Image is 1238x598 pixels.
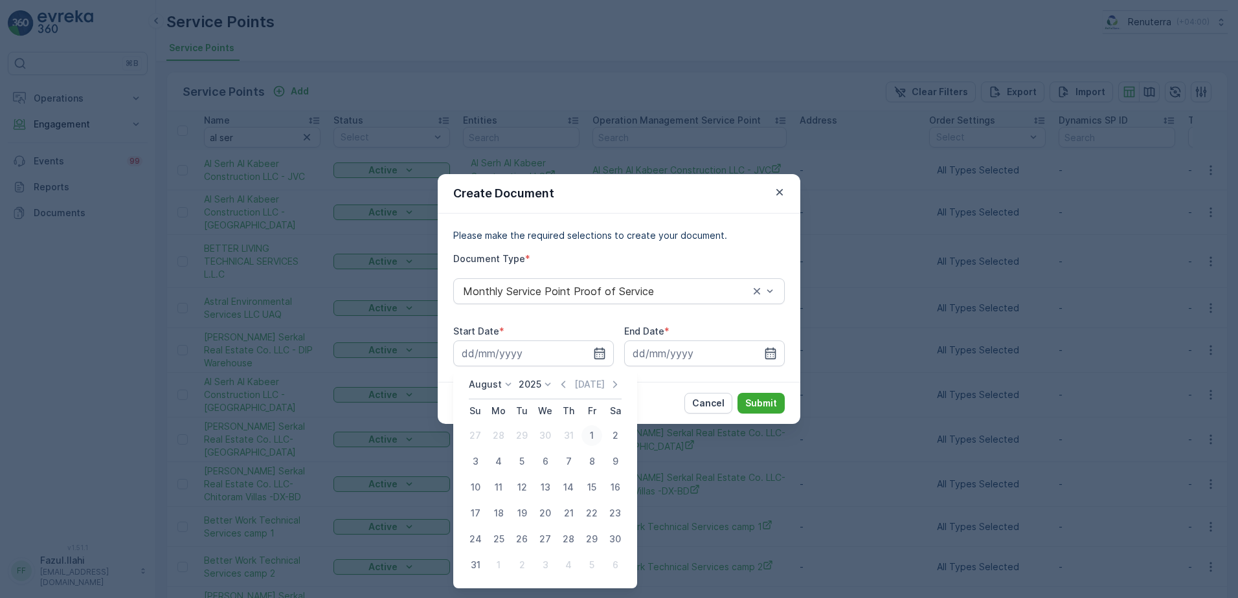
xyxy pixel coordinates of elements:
th: Sunday [464,399,487,423]
th: Saturday [603,399,627,423]
div: 3 [465,451,486,472]
div: 3 [535,555,556,575]
div: 2 [605,425,625,446]
div: 28 [488,425,509,446]
input: dd/mm/yyyy [453,340,614,366]
div: 28 [558,529,579,549]
div: 22 [581,503,602,524]
div: 18 [488,503,509,524]
div: 26 [512,529,532,549]
div: 25 [488,529,509,549]
input: dd/mm/yyyy [624,340,785,366]
p: 2025 [519,378,541,391]
div: 17 [465,503,486,524]
div: 10 [465,477,486,498]
div: 29 [512,425,532,446]
div: 8 [581,451,602,472]
div: 16 [605,477,625,498]
th: Tuesday [510,399,534,423]
p: Cancel [692,397,725,410]
p: Create Document [453,184,554,203]
div: 7 [558,451,579,472]
div: 29 [581,529,602,549]
div: 1 [488,555,509,575]
th: Wednesday [534,399,557,423]
th: Friday [580,399,603,423]
div: 15 [581,477,602,498]
div: 6 [535,451,556,472]
div: 30 [605,529,625,549]
div: 6 [605,555,625,575]
div: 5 [512,451,532,472]
div: 30 [535,425,556,446]
div: 31 [558,425,579,446]
button: Submit [737,393,785,414]
p: August [469,378,502,391]
div: 1 [581,425,602,446]
div: 14 [558,477,579,498]
div: 20 [535,503,556,524]
div: 11 [488,477,509,498]
label: Document Type [453,253,525,264]
div: 4 [558,555,579,575]
div: 27 [465,425,486,446]
th: Monday [487,399,510,423]
div: 27 [535,529,556,549]
div: 4 [488,451,509,472]
div: 19 [512,503,532,524]
label: Start Date [453,326,499,337]
div: 31 [465,555,486,575]
div: 5 [581,555,602,575]
p: Submit [745,397,777,410]
div: 21 [558,503,579,524]
div: 24 [465,529,486,549]
div: 9 [605,451,625,472]
label: End Date [624,326,664,337]
div: 23 [605,503,625,524]
div: 12 [512,477,532,498]
th: Thursday [557,399,580,423]
p: Please make the required selections to create your document. [453,229,785,242]
p: [DATE] [574,378,605,391]
button: Cancel [684,393,732,414]
div: 13 [535,477,556,498]
div: 2 [512,555,532,575]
